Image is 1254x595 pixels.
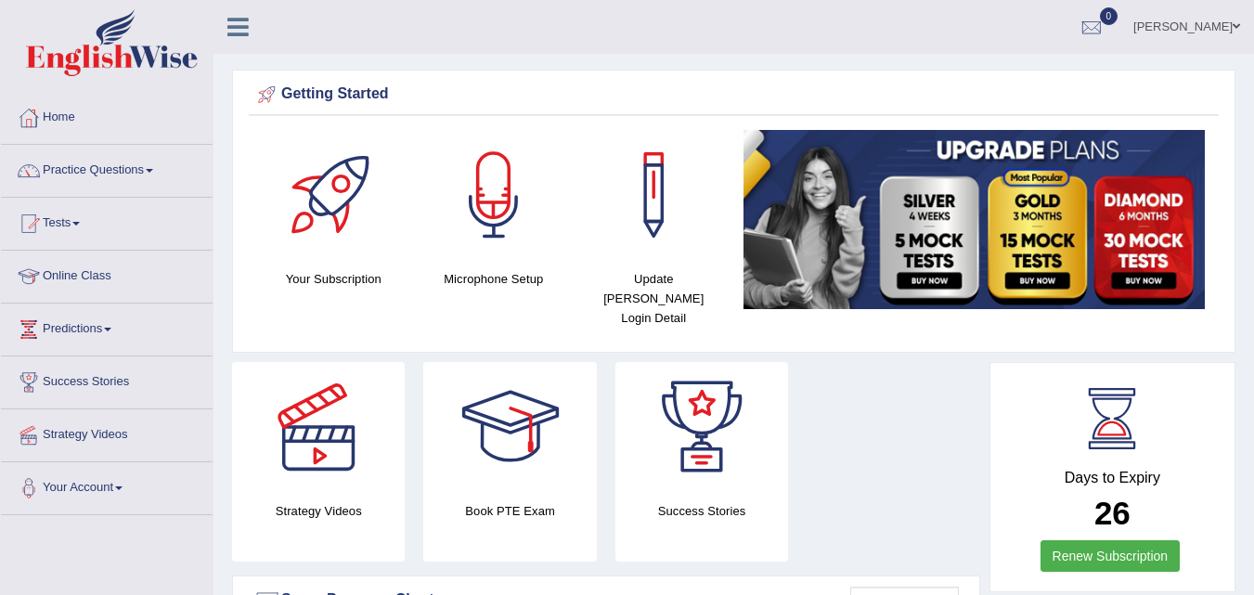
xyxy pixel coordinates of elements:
b: 26 [1094,495,1131,531]
h4: Strategy Videos [232,501,405,521]
span: 0 [1100,7,1118,25]
a: Predictions [1,304,213,350]
a: Home [1,92,213,138]
div: Getting Started [253,81,1214,109]
a: Practice Questions [1,145,213,191]
a: Renew Subscription [1041,540,1181,572]
h4: Microphone Setup [423,269,565,289]
h4: Update [PERSON_NAME] Login Detail [583,269,725,328]
img: small5.jpg [743,130,1206,309]
a: Online Class [1,251,213,297]
h4: Success Stories [615,501,788,521]
a: Success Stories [1,356,213,403]
h4: Your Subscription [263,269,405,289]
a: Strategy Videos [1,409,213,456]
h4: Days to Expiry [1011,470,1214,486]
a: Tests [1,198,213,244]
a: Your Account [1,462,213,509]
h4: Book PTE Exam [423,501,596,521]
